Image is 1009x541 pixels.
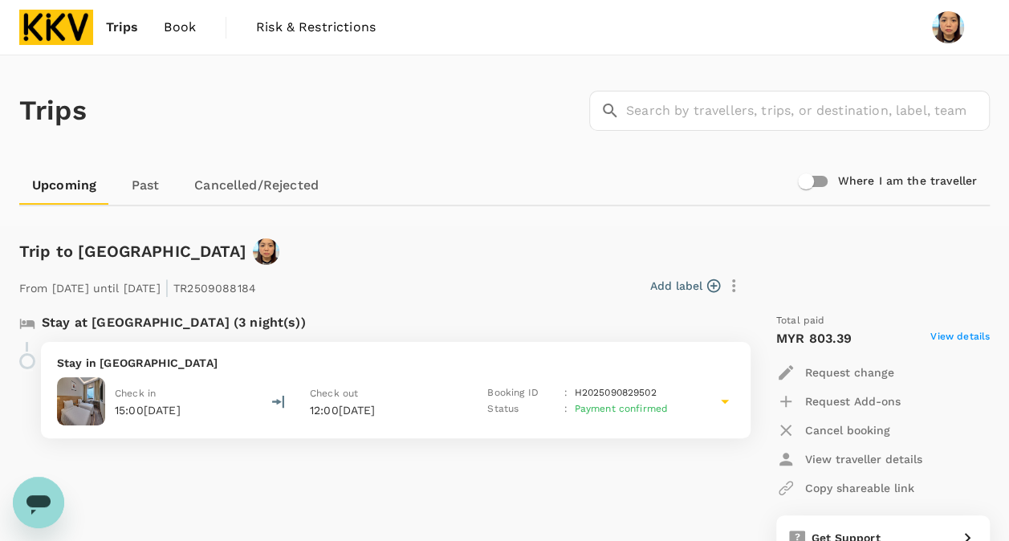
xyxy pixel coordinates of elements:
button: Copy shareable link [776,474,914,502]
h1: Trips [19,55,87,166]
span: Total paid [776,313,825,329]
p: : [564,401,568,417]
img: KKV Supply Chain Sdn Bhd [19,10,93,45]
input: Search by travellers, trips, or destination, label, team [626,91,990,131]
button: Cancel booking [776,416,890,445]
p: From [DATE] until [DATE] TR2509088184 [19,271,256,300]
span: Check out [310,388,358,399]
p: MYR 803.39 [776,329,852,348]
button: Request change [776,358,894,387]
span: | [165,276,169,299]
p: 12:00[DATE] [310,402,462,418]
span: Check in [115,388,156,399]
p: Stay in [GEOGRAPHIC_DATA] [57,355,734,371]
span: View details [930,329,990,348]
button: Request Add-ons [776,387,901,416]
p: 15:00[DATE] [115,402,181,418]
button: View traveller details [776,445,922,474]
a: Upcoming [19,166,109,205]
p: Request Add-ons [805,393,901,409]
span: Book [164,18,196,37]
p: Status [487,401,558,417]
span: Payment confirmed [574,403,668,414]
button: Add label [650,278,720,294]
a: Past [109,166,181,205]
p: Cancel booking [805,422,890,438]
p: View traveller details [805,451,922,467]
p: : [564,385,568,401]
p: Stay at [GEOGRAPHIC_DATA] (3 night(s)) [42,313,306,332]
p: H2025090829502 [574,385,656,401]
a: Cancelled/Rejected [181,166,332,205]
span: Trips [106,18,139,37]
h6: Where I am the traveller [837,173,977,190]
img: avatar-68be8c71ed07f.jpeg [253,238,279,265]
span: Risk & Restrictions [256,18,376,37]
img: NGAI YIN TIEN [932,11,964,43]
img: Cititel Mid Valley [57,377,105,425]
h6: Trip to [GEOGRAPHIC_DATA] [19,238,246,264]
p: Copy shareable link [805,480,914,496]
p: Booking ID [487,385,558,401]
iframe: Button to launch messaging window [13,477,64,528]
p: Request change [805,364,894,380]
